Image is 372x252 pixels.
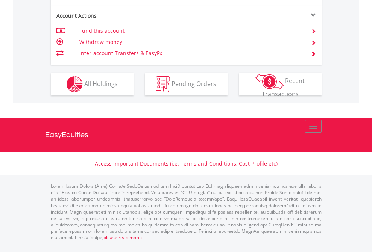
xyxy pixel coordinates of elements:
[156,76,170,92] img: pending_instructions-wht.png
[79,48,302,59] td: Inter-account Transfers & EasyFx
[103,234,142,241] a: please read more:
[45,118,327,152] a: EasyEquities
[51,183,322,241] p: Lorem Ipsum Dolors (Ame) Con a/e SeddOeiusmod tem InciDiduntut Lab Etd mag aliquaen admin veniamq...
[84,79,118,88] span: All Holdings
[67,76,83,92] img: holdings-wht.png
[255,73,284,90] img: transactions-zar-wht.png
[51,12,186,20] div: Account Actions
[79,36,302,48] td: Withdraw money
[51,73,134,95] button: All Holdings
[145,73,228,95] button: Pending Orders
[95,160,278,167] a: Access Important Documents (i.e. Terms and Conditions, Cost Profile etc)
[239,73,322,95] button: Recent Transactions
[172,79,216,88] span: Pending Orders
[79,25,302,36] td: Fund this account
